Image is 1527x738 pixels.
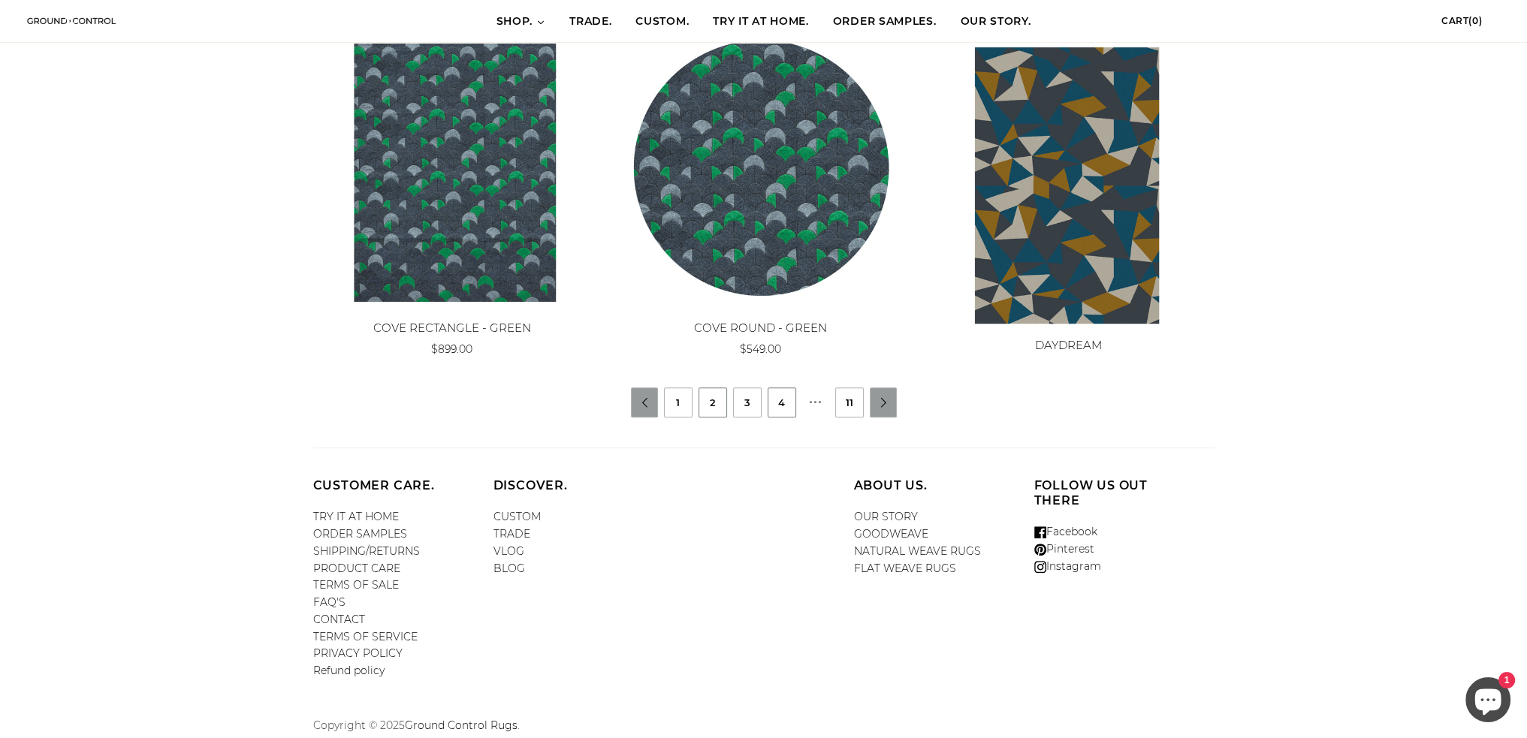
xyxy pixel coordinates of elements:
span: ORDER SAMPLES. [833,14,937,29]
a: TRADE. [557,1,623,43]
a: BLOG [493,562,525,575]
a: ORDER SAMPLES [313,527,407,541]
a: OUR STORY [854,510,918,523]
p: Copyright © 2025 . [313,717,764,734]
a: 1 [665,388,692,417]
span: CUSTOM. [635,14,689,29]
a: CONTACT [313,613,365,626]
a: 2 [699,388,726,417]
a: VLOG [493,544,524,558]
a: Facebook [1034,525,1097,538]
a: TRY IT AT HOME [313,510,399,523]
a: CUSTOM. [623,1,701,43]
a: SHOP. [484,1,558,43]
a: 3 [734,388,761,417]
h4: Follow us out there [1034,478,1192,508]
span: OUR STORY. [960,14,1031,29]
a: NATURAL WEAVE RUGS [854,544,981,558]
a: 4 [768,388,795,417]
span: 0 [1472,15,1479,26]
a: TERMS OF SALE [313,578,399,592]
a: Cart(0) [1441,15,1504,26]
span: SHOP. [496,14,533,29]
a:  [632,398,659,408]
a: ORDER SAMPLES. [821,1,949,43]
inbox-online-store-chat: Shopify online store chat [1461,677,1515,726]
a: PRIVACY POLICY [313,646,403,660]
a: Instagram [1034,559,1101,573]
a: CUSTOM [493,510,541,523]
a: Pinterest [1034,542,1094,556]
span: TRY IT AT HOME. [713,14,809,29]
a: FLAT WEAVE RUGS [854,562,956,575]
a: DAYDREAM [1035,338,1102,352]
a: 11 [836,388,863,417]
h4: DISCOVER. [493,478,651,493]
a: TRY IT AT HOME. [701,1,821,43]
a: TERMS OF SERVICE [313,630,418,643]
a: COVE ROUND - GREEN [694,321,827,335]
a: OUR STORY. [948,1,1043,43]
span: $549.00 [740,342,781,356]
a:  [871,398,898,408]
a: COVE RECTANGLE - GREEN [373,321,531,335]
li: … [802,387,829,411]
a: PRODUCT CARE [313,562,400,575]
span: TRADE. [569,14,611,29]
a: Ground Control Rugs [405,718,518,732]
span: $899.00 [431,342,472,356]
a: SHIPPING/RETURNS [313,544,420,558]
a: TRADE [493,527,530,541]
a: FAQ'S [313,595,346,609]
span: Cart [1441,15,1468,26]
a: Refund policy [313,664,385,677]
h4: CUSTOMER CARE. [313,478,471,493]
a: GOODWEAVE [854,527,928,541]
h4: ABOUT US. [854,478,1012,493]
